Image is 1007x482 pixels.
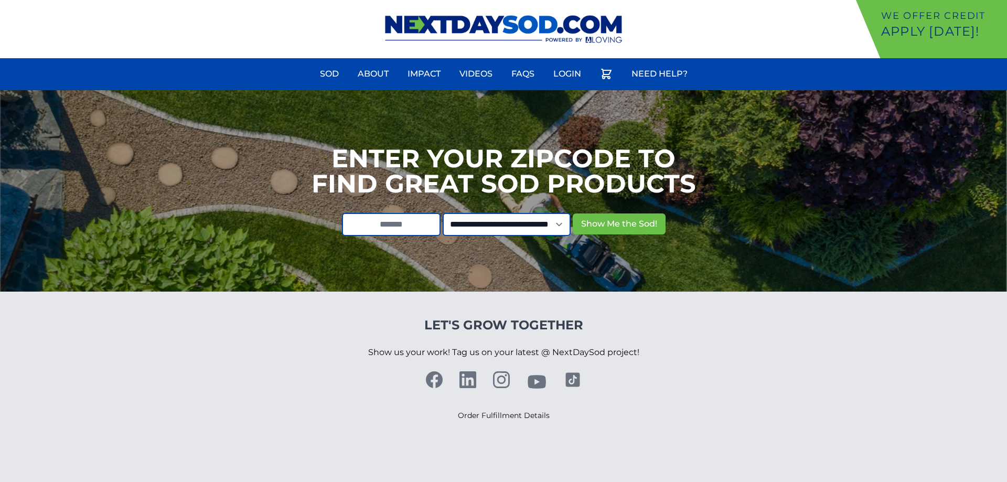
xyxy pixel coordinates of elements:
a: About [351,61,395,87]
h4: Let's Grow Together [368,317,639,334]
button: Show Me the Sod! [573,213,666,234]
a: Order Fulfillment Details [458,411,550,420]
h1: Enter your Zipcode to Find Great Sod Products [312,146,696,196]
a: Sod [314,61,345,87]
a: Impact [401,61,447,87]
p: Show us your work! Tag us on your latest @ NextDaySod project! [368,334,639,371]
p: Apply [DATE]! [881,23,1003,40]
a: FAQs [505,61,541,87]
a: Login [547,61,587,87]
a: Videos [453,61,499,87]
a: Need Help? [625,61,694,87]
p: We offer Credit [881,8,1003,23]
